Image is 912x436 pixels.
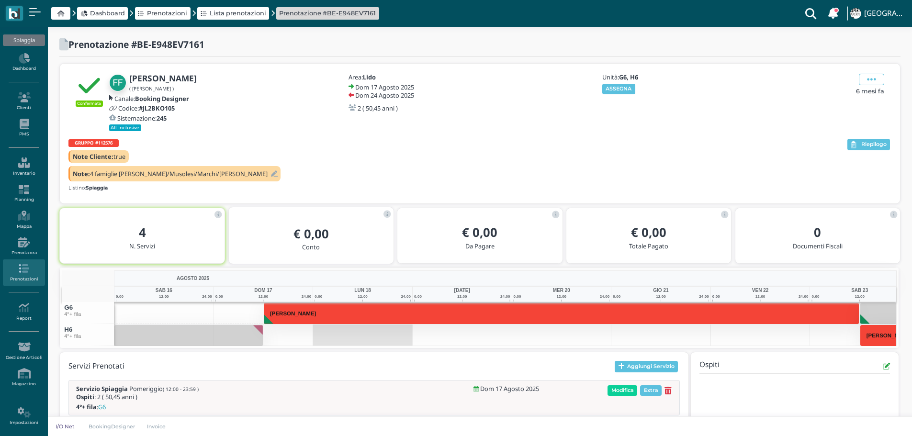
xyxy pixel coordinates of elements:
[3,299,45,325] a: Report
[615,361,678,372] button: Aggiungi Servizio
[574,243,723,249] h5: Totale Pagato
[849,2,906,25] a: ... [GEOGRAPHIC_DATA]
[699,361,720,372] h4: Ospiti
[109,95,189,102] a: Canale:Booking Designer
[3,49,45,76] a: Dashboard
[114,95,189,102] h5: Canale:
[68,184,108,191] small: Listino:
[3,338,45,364] a: Gestione Articoli
[141,423,172,430] a: Invoice
[850,8,861,19] img: ...
[847,139,890,150] button: Riepilogo
[3,88,45,114] a: Clienti
[64,311,81,317] small: 4°+ fila
[3,115,45,141] a: PMS
[76,392,94,401] b: Ospiti
[68,362,124,370] h4: Servizi Prenotati
[73,170,268,177] h5: 4 famiglie [PERSON_NAME]/Musolesi/Marchi/[PERSON_NAME]
[201,9,266,18] a: Lista prenotazioni
[480,385,539,392] h5: Dom 17 Agosto 2025
[355,84,414,90] h5: Dom 17 Agosto 2025
[82,423,141,430] a: BookingDesigner
[64,333,81,339] small: 4°+ fila
[129,73,197,84] b: [PERSON_NAME]
[68,243,217,249] h5: N. Servizi
[80,9,125,18] a: Dashboard
[363,73,376,81] b: Lido
[135,94,189,103] b: Booking Designer
[279,9,376,18] a: Prenotazione #BE-E948EV7161
[608,385,637,396] span: Modifica
[619,73,638,81] b: G6, H6
[349,74,449,80] h5: Area:
[54,423,77,430] p: I/O Net
[109,74,126,91] img: Fini Fabrizio
[138,9,187,18] a: Prenotazioni
[602,84,635,94] button: ASSEGNA
[64,326,73,333] span: H6
[76,384,128,393] b: Servizio Spiaggia
[73,153,125,160] h5: true
[640,385,662,396] span: Extra
[355,92,414,99] h5: Dom 24 Agosto 2025
[631,224,666,241] b: € 0,00
[64,304,73,311] span: G6
[139,224,146,241] b: 4
[743,243,892,249] h5: Documenti Fiscali
[3,233,45,259] a: Prenota ora
[86,185,108,191] b: Spiaggia
[147,9,187,18] span: Prenotazioni
[3,180,45,207] a: Planning
[3,154,45,180] a: Inventario
[129,85,174,92] small: ( [PERSON_NAME] )
[90,9,125,18] span: Dashboard
[3,259,45,286] a: Prenotazioni
[293,225,329,242] b: € 0,00
[109,105,175,112] a: Codice:#JL2BKO105
[163,386,199,392] small: ( 12:00 - 23:59 )
[861,141,887,148] span: Riepilogo
[602,74,703,80] h5: Unità:
[73,152,113,161] b: Note Cliente:
[139,104,175,112] b: #JL2BKO105
[3,34,45,46] div: Spiaggia
[3,207,45,233] a: Mappa
[76,393,199,400] h5: : 2 ( 50,45 anni )
[98,403,106,410] span: G6
[3,403,45,430] a: Impostazioni
[844,406,904,428] iframe: Help widget launcher
[210,9,266,18] span: Lista prenotazioni
[405,243,554,249] h5: Da Pagare
[864,10,906,18] h4: [GEOGRAPHIC_DATA]
[76,402,97,411] b: 4°+ fila
[76,403,196,410] h5: :
[462,224,497,241] b: € 0,00
[177,275,209,282] span: AGOSTO 2025
[236,244,386,250] h5: Conto
[264,302,859,324] button: [PERSON_NAME]
[3,364,45,391] a: Magazzino
[266,311,320,316] h3: [PERSON_NAME]
[76,101,103,106] small: Confermata
[129,385,199,392] span: Pomeriggio
[9,8,20,19] img: logo
[75,140,113,146] b: GRUPPO #112576
[814,224,821,241] b: 0
[856,87,884,96] span: 6 mesi fa
[73,169,90,178] b: Note:
[109,124,142,131] small: All Inclusive
[118,105,175,112] h5: Codice:
[117,115,167,122] h5: Sistemazione:
[157,114,167,123] b: 245
[358,105,398,112] h5: 2 ( 50,45 anni )
[68,39,204,49] h2: Prenotazione #BE-E948EV7161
